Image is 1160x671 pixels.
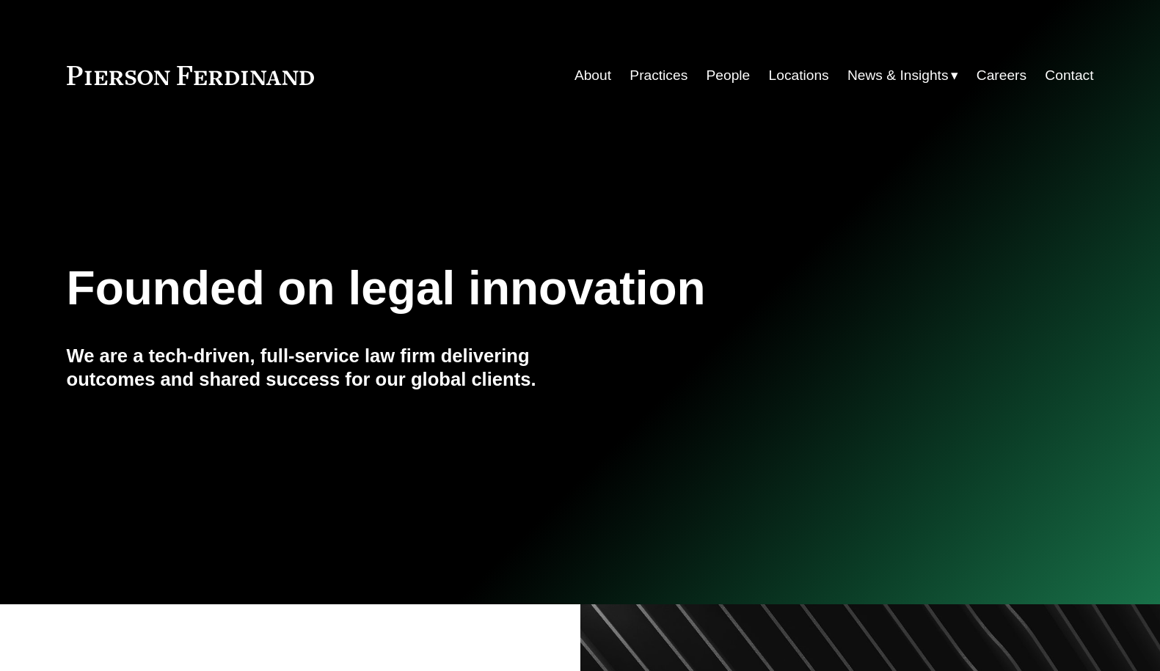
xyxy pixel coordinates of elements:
[977,62,1026,89] a: Careers
[707,62,751,89] a: People
[769,62,829,89] a: Locations
[630,62,687,89] a: Practices
[67,344,580,392] h4: We are a tech-driven, full-service law firm delivering outcomes and shared success for our global...
[847,62,958,89] a: folder dropdown
[847,63,949,89] span: News & Insights
[574,62,611,89] a: About
[67,262,923,315] h1: Founded on legal innovation
[1045,62,1093,89] a: Contact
